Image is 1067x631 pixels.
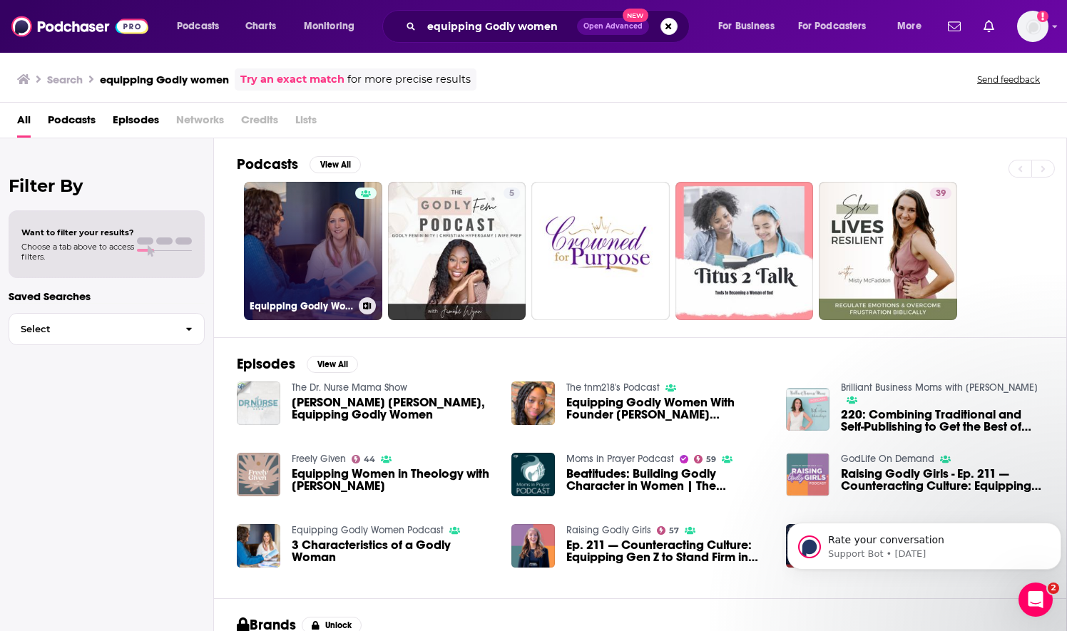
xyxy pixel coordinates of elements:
[167,15,238,38] button: open menu
[29,277,238,292] div: We typically reply within 6 hours
[292,381,407,394] a: The Dr. Nurse Mama Show
[237,524,280,568] img: 3 Characteristics of a Godly Woman
[241,108,278,138] span: Credits
[897,16,921,36] span: More
[422,15,577,38] input: Search podcasts, credits, & more...
[295,108,317,138] span: Lists
[29,262,238,277] div: Send us a message
[623,9,648,22] span: New
[511,381,555,425] img: Equipping Godly Women With Founder Brittany Ann
[577,18,649,35] button: Open AdvancedNew
[14,168,271,242] div: Recent messageProfile image for BarbaraRate your conversation[PERSON_NAME]•[DATE]
[930,188,951,199] a: 39
[245,23,271,48] div: Close
[798,16,867,36] span: For Podcasters
[21,378,265,404] div: Demographics and Reach
[1017,11,1048,42] button: Show profile menu
[292,524,444,536] a: Equipping Godly Women Podcast
[153,23,181,51] img: Profile image for Barbara
[177,16,219,36] span: Podcasts
[509,187,514,201] span: 5
[207,23,235,51] img: Profile image for Carmela
[1048,583,1059,594] span: 2
[29,125,257,150] p: How can we help?
[304,16,354,36] span: Monitoring
[21,242,134,262] span: Choose a tab above to access filters.
[47,73,83,86] h3: Search
[190,445,285,502] button: Help
[786,453,829,496] img: Raising Godly Girls - Ep. 211 — Counteracting Culture: Equipping Gen Z to Stand Firm in Truth and...
[566,468,769,492] span: Beatitudes: Building Godly Character in Women | The [PERSON_NAME] with [PERSON_NAME]
[786,388,829,431] img: 220: Combining Traditional and Self-Publishing to Get the Best of Both Worlds with Brittany of Eq...
[9,175,205,196] h2: Filter By
[31,481,63,491] span: Home
[15,189,270,242] div: Profile image for BarbaraRate your conversation[PERSON_NAME]•[DATE]
[566,524,651,536] a: Raising Godly Girls
[244,182,382,320] a: Equipping Godly Women Podcast
[11,13,148,40] a: Podchaser - Follow, Share and Rate Podcasts
[237,155,361,173] a: PodcastsView All
[511,524,555,568] img: Ep. 211 — Counteracting Culture: Equipping Gen Z to Stand Firm in Truth and Grace with Abigail De...
[29,357,239,372] div: What is a Power Score?
[9,313,205,345] button: Select
[237,155,298,173] h2: Podcasts
[708,15,792,38] button: open menu
[978,14,1000,39] a: Show notifications dropdown
[819,182,957,320] a: 39
[226,481,249,491] span: Help
[657,526,680,535] a: 57
[1017,11,1048,42] img: User Profile
[294,15,373,38] button: open menu
[95,445,190,502] button: Messages
[113,108,159,138] a: Episodes
[149,215,189,230] div: • [DATE]
[29,410,239,440] div: Using Advanced Search and Boolean Operators
[63,202,195,213] span: Rate your conversation
[292,539,494,563] a: 3 Characteristics of a Godly Woman
[21,227,134,237] span: Want to filter your results?
[29,384,239,399] div: Demographics and Reach
[566,468,769,492] a: Beatitudes: Building Godly Character in Women | The Meek with Vicki Petkevich
[669,528,679,534] span: 57
[292,468,494,492] span: Equipping Women in Theology with [PERSON_NAME]
[388,182,526,320] a: 5
[789,15,887,38] button: open menu
[566,381,660,394] a: The tnm218's Podcast
[14,250,271,304] div: Send us a messageWe typically reply within 6 hours
[118,481,168,491] span: Messages
[841,468,1043,492] a: Raising Godly Girls - Ep. 211 — Counteracting Culture: Equipping Gen Z to Stand Firm in Truth and...
[180,23,208,51] img: Profile image for Matt
[583,23,643,30] span: Open Advanced
[566,396,769,421] span: Equipping Godly Women With Founder [PERSON_NAME] [PERSON_NAME]
[237,381,280,425] img: Brittany Ann, Equipping Godly Women
[973,73,1044,86] button: Send feedback
[237,355,295,373] h2: Episodes
[504,188,520,199] a: 5
[29,29,124,48] img: logo
[566,396,769,421] a: Equipping Godly Women With Founder Brittany Ann
[9,324,174,334] span: Select
[1037,11,1048,22] svg: Add a profile image
[17,108,31,138] a: All
[240,71,344,88] a: Try an exact match
[292,396,494,421] a: Brittany Ann, Equipping Godly Women
[237,453,280,496] img: Equipping Women in Theology with Aimee Byrd
[566,539,769,563] a: Ep. 211 — Counteracting Culture: Equipping Gen Z to Stand Firm in Truth and Grace with Abigail De...
[310,156,361,173] button: View All
[48,108,96,138] span: Podcasts
[29,201,58,230] img: Profile image for Barbara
